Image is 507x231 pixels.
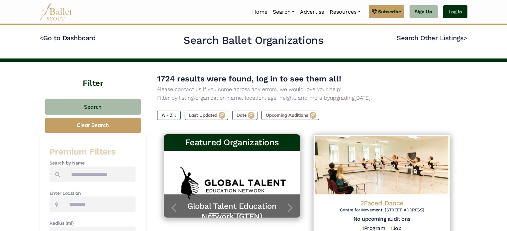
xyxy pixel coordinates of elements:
label: A - Z ↓ [157,111,181,120]
input: Search by names... [65,167,136,182]
a: Resources [327,5,363,19]
h4: Enter Location [50,190,136,197]
h4: Search by Name [50,160,136,167]
code: > [463,34,467,42]
a: Home [250,5,270,19]
h5: No upcoming auditions [319,216,445,223]
button: Search [45,99,141,115]
p: Please contact us if you come across any errors, we would love your help! [157,85,457,94]
h4: Radius (mi) [50,220,136,227]
p: Filter by listing/organization name, location, age, height, and more by [DATE]! [157,94,457,102]
a: upgrading [330,95,355,101]
h3: Premium Filters [50,146,136,158]
img: gem.svg [372,8,377,15]
a: Subscribe [369,5,404,18]
button: Slide 3 [233,210,243,218]
input: Location [63,196,136,212]
h3: Featured Organizations [169,137,295,148]
a: Search Other Listings> [397,34,467,42]
span: 1724 results were found, log in to see them all! [157,74,341,83]
label: Last Updated [185,111,228,120]
a: Global Talent Education Network (GTEN) [170,201,294,222]
a: <Go to Dashboard [40,34,96,42]
h2: Search Ballet Organizations [183,34,323,48]
a: Log In [443,5,467,19]
a: Search [270,5,297,19]
label: Date [232,111,257,120]
code: < [40,34,44,42]
a: Sign Up [410,5,438,19]
img: Logo [314,134,450,196]
label: Upcoming Auditions [261,111,319,120]
h4: 2Faced Dance [319,199,445,207]
h4: Filter [40,62,147,89]
a: Advertise [297,5,327,19]
button: Slide 2 [221,210,231,218]
button: Slide 4 [245,210,255,218]
span: Subscribe [378,8,401,15]
button: Slide 1 [209,210,219,218]
h6: Centre for Movement, [STREET_ADDRESS] [319,207,445,213]
button: Clear Search [45,118,141,133]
